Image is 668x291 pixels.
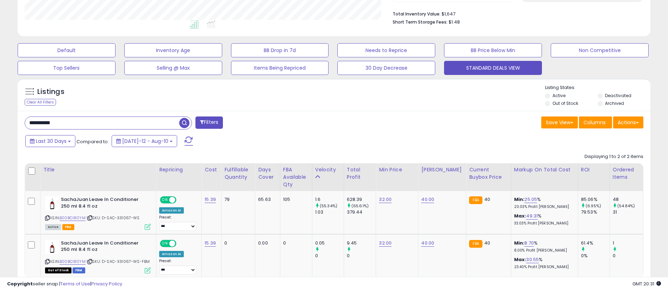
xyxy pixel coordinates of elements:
span: 40 [484,240,490,246]
span: Columns [583,119,606,126]
div: % [514,196,573,209]
div: Min Price [379,166,415,173]
span: ON [161,197,169,203]
div: 0 [613,253,643,259]
div: 0% [581,253,610,259]
label: Deactivated [605,93,631,99]
span: Compared to: [76,138,109,145]
b: Max: [514,256,526,263]
p: 33.03% Profit [PERSON_NAME] [514,221,573,226]
a: 40.00 [421,240,434,247]
span: FBA [62,224,74,230]
a: 15.39 [205,240,216,247]
div: 1.03 [315,209,344,215]
div: % [514,240,573,253]
div: 0.00 [258,240,275,246]
div: % [514,213,573,226]
p: 20.03% Profit [PERSON_NAME] [514,204,573,209]
div: 1.6 [315,196,344,203]
a: 32.00 [379,240,392,247]
div: ASIN: [45,240,151,273]
button: Default [18,43,116,57]
b: Min: [514,196,525,203]
button: Needs to Reprice [337,43,435,57]
span: [DATE]-12 - Aug-10 [122,138,168,145]
small: (54.84%) [617,203,635,209]
button: Items Being Repriced [231,61,329,75]
div: 0.05 [315,240,344,246]
p: Listing States: [545,84,650,91]
span: FBM [73,267,85,273]
b: Min: [514,240,525,246]
label: Archived [605,100,624,106]
div: Preset: [159,215,196,231]
div: 9.45 [347,240,376,246]
div: Days Cover [258,166,277,181]
p: 23.40% Profit [PERSON_NAME] [514,265,573,270]
span: All listings that are currently out of stock and unavailable for purchase on Amazon [45,267,71,273]
span: Last 30 Days [36,138,67,145]
div: 0 [347,253,376,259]
a: Terms of Use [60,280,90,287]
div: % [514,257,573,270]
p: 8.00% Profit [PERSON_NAME] [514,248,573,253]
div: Cost [205,166,218,173]
div: ROI [581,166,607,173]
a: 25.05 [524,196,537,203]
div: 1 [613,240,643,246]
div: Displaying 1 to 2 of 2 items [585,153,643,160]
b: Total Inventory Value: [393,11,441,17]
small: (6.95%) [586,203,601,209]
span: 40 [484,196,490,203]
span: | SKU: D-SAC-331067-WS-FBM [87,259,150,264]
a: 8.70 [524,240,534,247]
b: Short Term Storage Fees: [393,19,448,25]
div: Amazon AI [159,207,184,214]
button: STANDARD DEALS VIEW [444,61,542,75]
a: Privacy Policy [91,280,122,287]
button: BB Price Below Min [444,43,542,57]
div: 79.53% [581,209,610,215]
button: Selling @ Max [124,61,222,75]
div: 31 [613,209,643,215]
b: SachaJuan Leave In Conditioner 250 ml 8.4 fl oz [61,196,146,211]
div: 0 [224,240,250,246]
button: BB Drop in 7d [231,43,329,57]
div: Ordered Items [613,166,640,181]
a: 49.31 [526,213,538,220]
div: seller snap | | [7,281,122,287]
div: 105 [283,196,307,203]
button: Filters [195,116,223,129]
button: Last 30 Days [25,135,75,147]
button: Non Competitive [551,43,649,57]
span: ON [161,240,169,246]
div: Velocity [315,166,341,173]
small: FBA [469,196,482,204]
th: The percentage added to the cost of goods (COGS) that forms the calculator for Min & Max prices. [511,163,578,191]
div: Current Buybox Price [469,166,508,181]
span: OFF [175,197,187,203]
div: [PERSON_NAME] [421,166,463,173]
span: | SKU: D-SAC-331067-WS [87,215,140,221]
div: Markup on Total Cost [514,166,575,173]
span: $1.48 [449,19,460,25]
button: Inventory Age [124,43,222,57]
div: Total Profit [347,166,373,181]
button: Columns [579,116,612,128]
a: 15.39 [205,196,216,203]
h5: Listings [37,87,64,97]
div: Clear All Filters [25,99,56,106]
a: B00BCI80YM [60,259,86,265]
div: Repricing [159,166,199,173]
div: 61.4% [581,240,610,246]
div: 85.06% [581,196,610,203]
a: 30.55 [526,256,539,263]
img: 31ylHDd7SOL._SL40_.jpg [45,196,59,210]
div: 48 [613,196,643,203]
div: Preset: [159,259,196,274]
div: 79 [224,196,250,203]
small: (65.61%) [351,203,369,209]
a: B00BCI80YM [60,215,86,221]
span: All listings currently available for purchase on Amazon [45,224,61,230]
span: OFF [175,240,187,246]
